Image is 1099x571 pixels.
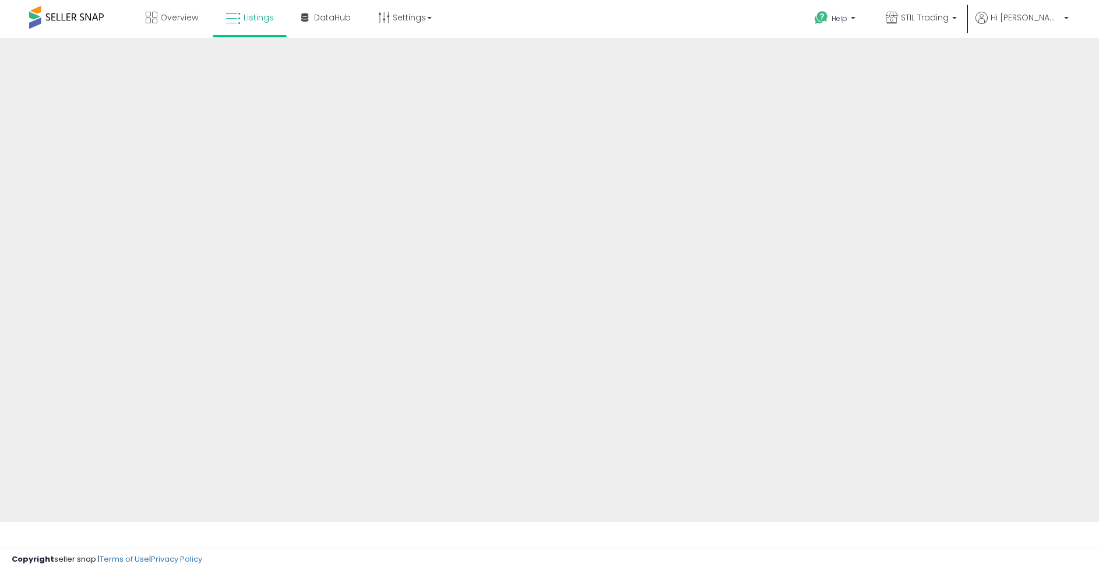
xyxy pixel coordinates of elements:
span: Listings [244,12,274,23]
a: Help [805,2,867,38]
span: Overview [160,12,198,23]
span: STIL Trading [901,12,949,23]
span: DataHub [314,12,351,23]
i: Get Help [814,10,829,25]
span: Help [832,13,847,23]
a: Hi [PERSON_NAME] [975,12,1069,38]
span: Hi [PERSON_NAME] [991,12,1061,23]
